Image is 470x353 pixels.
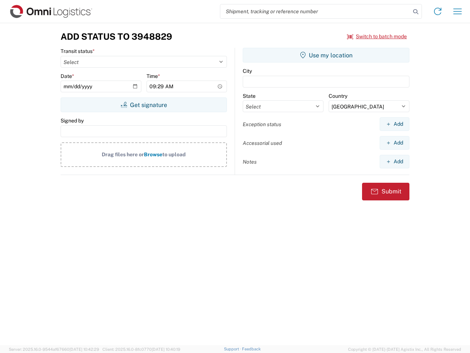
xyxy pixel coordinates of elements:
[362,183,409,200] button: Submit
[347,31,407,43] button: Switch to batch mode
[9,347,99,352] span: Server: 2025.16.0-9544af67660
[147,73,160,79] label: Time
[61,117,84,124] label: Signed by
[380,136,409,150] button: Add
[102,151,144,157] span: Drag files here or
[243,121,281,128] label: Exception status
[144,151,162,157] span: Browse
[152,347,180,352] span: [DATE] 10:40:19
[243,68,252,74] label: City
[348,346,461,353] span: Copyright © [DATE]-[DATE] Agistix Inc., All Rights Reserved
[220,4,411,18] input: Shipment, tracking or reference number
[162,151,186,157] span: to upload
[224,347,242,351] a: Support
[102,347,180,352] span: Client: 2025.16.0-8fc0770
[242,347,261,351] a: Feedback
[380,117,409,131] button: Add
[61,73,74,79] label: Date
[243,48,409,63] button: Use my location
[380,155,409,168] button: Add
[243,140,282,146] label: Accessorial used
[243,93,256,99] label: State
[61,31,172,42] h3: Add Status to 3948829
[329,93,347,99] label: Country
[69,347,99,352] span: [DATE] 10:42:29
[61,97,227,112] button: Get signature
[243,158,257,165] label: Notes
[61,48,95,54] label: Transit status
